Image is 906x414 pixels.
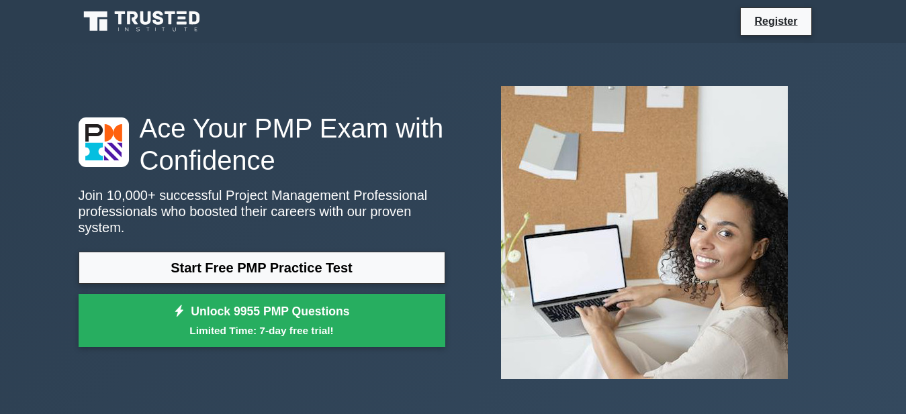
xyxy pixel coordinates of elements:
[746,13,805,30] a: Register
[79,294,445,348] a: Unlock 9955 PMP QuestionsLimited Time: 7-day free trial!
[95,323,428,338] small: Limited Time: 7-day free trial!
[79,112,445,176] h1: Ace Your PMP Exam with Confidence
[79,187,445,236] p: Join 10,000+ successful Project Management Professional professionals who boosted their careers w...
[79,252,445,284] a: Start Free PMP Practice Test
